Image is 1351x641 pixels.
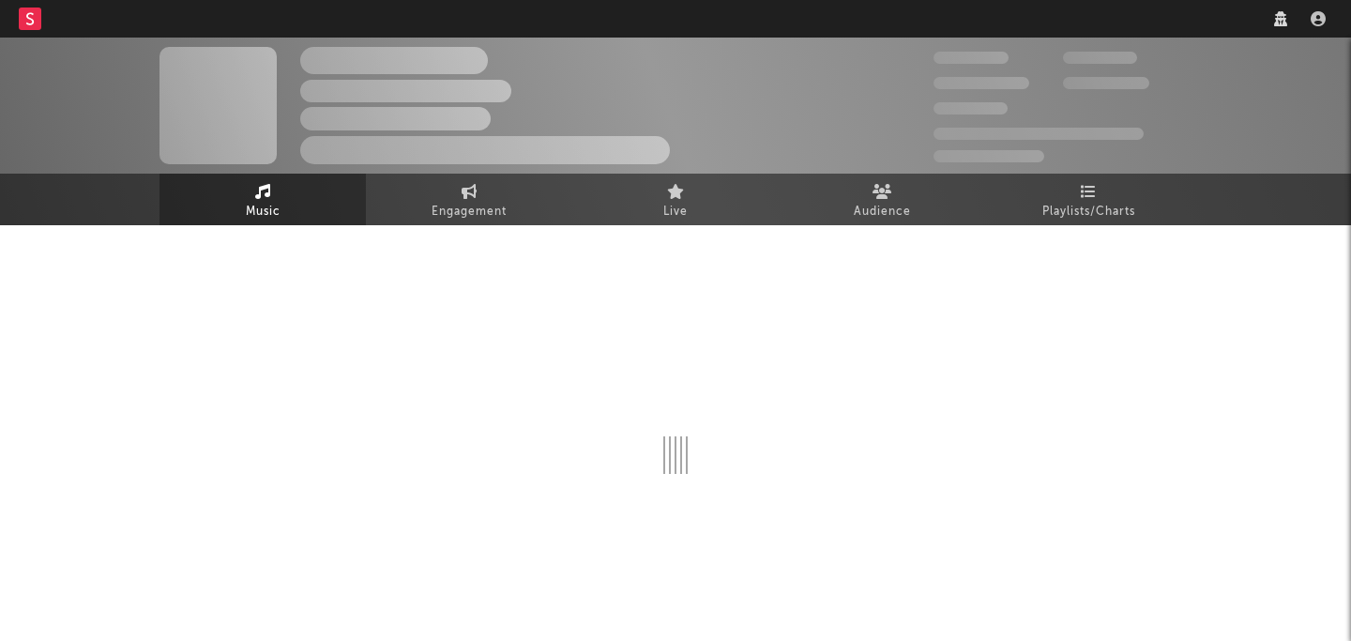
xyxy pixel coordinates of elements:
span: Live [663,201,688,223]
span: 50,000,000 [934,77,1029,89]
span: 100,000 [1063,52,1137,64]
span: Audience [854,201,911,223]
span: 300,000 [934,52,1009,64]
span: 1,000,000 [1063,77,1149,89]
a: Audience [779,174,985,225]
span: Engagement [432,201,507,223]
span: 50,000,000 Monthly Listeners [934,128,1144,140]
span: Jump Score: 85.0 [934,150,1044,162]
span: 100,000 [934,102,1008,114]
span: Playlists/Charts [1042,201,1135,223]
a: Playlists/Charts [985,174,1192,225]
span: Music [246,201,281,223]
a: Music [159,174,366,225]
a: Engagement [366,174,572,225]
a: Live [572,174,779,225]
